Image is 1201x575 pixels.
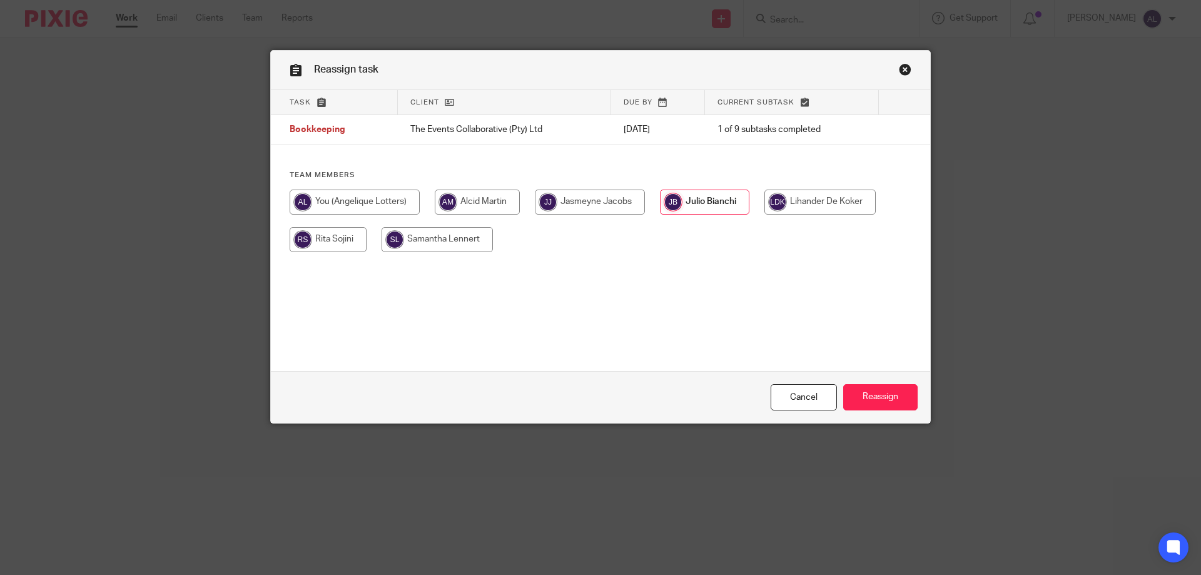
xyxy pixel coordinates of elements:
p: [DATE] [624,123,692,136]
input: Reassign [843,384,918,411]
td: 1 of 9 subtasks completed [705,115,879,145]
span: Reassign task [314,64,378,74]
span: Due by [624,99,652,106]
span: Client [410,99,439,106]
span: Task [290,99,311,106]
h4: Team members [290,170,911,180]
a: Close this dialog window [899,63,911,80]
p: The Events Collaborative (Pty) Ltd [410,123,599,136]
span: Current subtask [717,99,794,106]
a: Close this dialog window [771,384,837,411]
span: Bookkeeping [290,126,345,135]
